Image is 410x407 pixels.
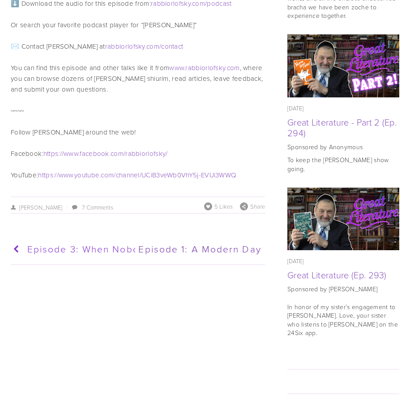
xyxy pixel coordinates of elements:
[287,104,304,112] time: [DATE]
[82,203,113,211] a: 7 Comments
[62,203,71,211] span: /
[287,188,400,251] img: Great Literature (Ep. 293)
[125,149,166,158] span: rabbiorlofsky
[11,41,265,52] p: ✉️ Contact [PERSON_NAME] at
[287,34,400,97] img: Great Literature - Part 2 (Ep. 294)
[145,42,146,51] span: .
[287,257,304,265] time: [DATE]
[64,149,78,158] span: www
[109,149,111,158] span: .
[287,143,399,151] p: Sponsored by Anonymous
[214,202,233,210] span: 5 Likes
[166,149,167,158] span: /
[240,202,265,210] div: Share
[105,42,145,51] span: rabbiorlofsky
[11,148,265,159] p: Facebook:
[138,238,263,260] a: Episode 1: A Modern Day Flood
[58,149,64,158] span: ://
[159,42,161,51] span: /
[11,170,265,180] p: YouTube:
[11,127,265,138] p: Follow [PERSON_NAME] around the web!
[11,105,265,116] p: ~~~~
[141,170,199,180] span: UCiB3veWb0VhY5j
[169,63,239,72] a: www.rabbiorlofsky.com
[43,149,168,158] a: https://www.facebook.com/rabbiorlofsky/
[11,238,135,260] a: Episode 3: When Nobody Cares
[225,63,226,72] span: .
[287,285,399,337] p: Sponsored by [PERSON_NAME] In honor of my sister’s engagement to [PERSON_NAME]. Love, your sister...
[73,170,74,180] span: .
[11,63,265,95] p: You can find this episode and other talks like it from , where you can browse dozens of [PERSON_N...
[74,170,99,180] span: youtube
[11,265,265,385] iframe: Disqus
[201,170,236,180] span: EVUi3WWQ
[38,170,53,180] span: https
[140,170,141,180] span: /
[138,242,292,255] span: Episode 1: A Modern Day Flood
[116,170,140,180] span: channel
[38,170,236,180] a: https://www.youtube.com/channel/UCiB3veWb0VhY5j-EVUi3WWQ
[101,170,114,180] span: com
[227,63,240,72] span: com
[184,63,185,72] span: .
[287,116,397,139] a: Great Literature - Part 2 (Ep. 294)
[161,42,183,51] span: contact
[43,149,59,158] span: https
[146,42,159,51] span: com
[59,170,73,180] span: www
[27,242,183,255] span: Episode 3: When Nobody Cares
[169,63,184,72] span: www
[53,170,59,180] span: ://
[199,170,201,180] span: -
[11,20,265,30] p: Or search your favorite podcast player for “[PERSON_NAME]”
[185,63,225,72] span: rabbiorlofsky
[11,203,62,211] a: [PERSON_NAME]
[111,149,124,158] span: com
[78,149,80,158] span: .
[114,170,115,180] span: /
[124,149,125,158] span: /
[287,155,399,173] p: To keep the [PERSON_NAME] show going.
[99,170,101,180] span: .
[80,149,109,158] span: facebook
[287,269,387,281] a: Great Literature (Ep. 293)
[105,42,184,51] a: rabbiorlofsky.com/contact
